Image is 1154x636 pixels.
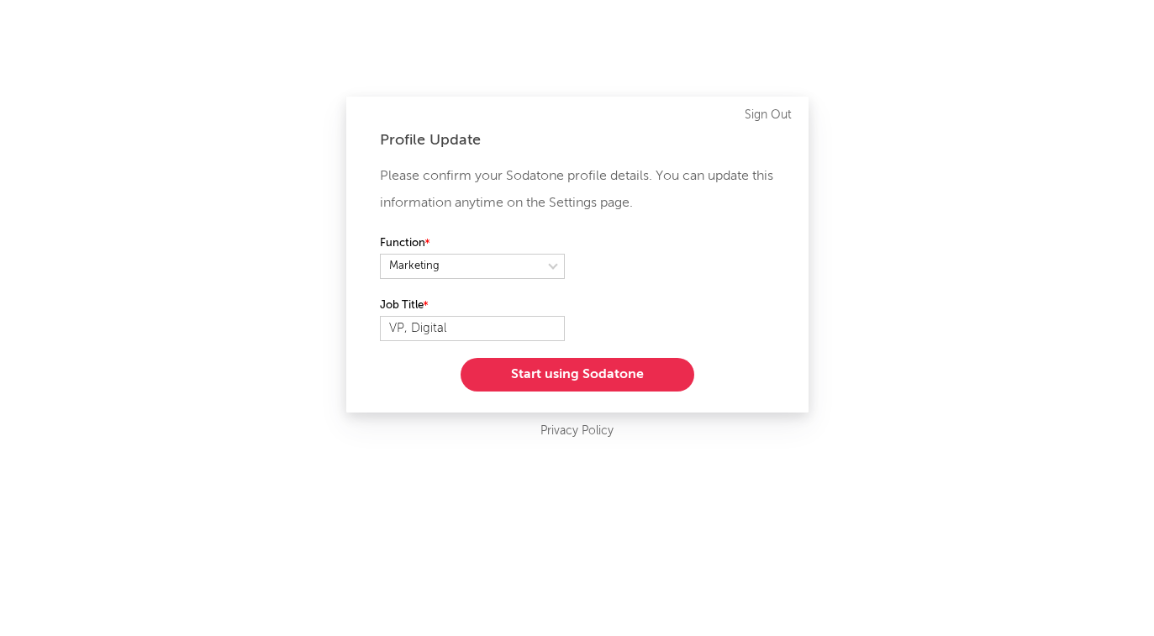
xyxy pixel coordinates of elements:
a: Sign Out [745,105,792,125]
div: Profile Update [380,130,775,150]
button: Start using Sodatone [461,358,694,392]
label: Function [380,234,565,254]
a: Privacy Policy [540,421,614,442]
label: Job Title [380,296,565,316]
p: Please confirm your Sodatone profile details. You can update this information anytime on the Sett... [380,163,775,217]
